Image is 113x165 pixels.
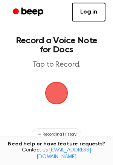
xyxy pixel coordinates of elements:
a: [EMAIL_ADDRESS][DOMAIN_NAME] [37,148,91,160]
a: Beep [8,5,50,20]
a: Log in [72,3,105,21]
span: Recording History [43,131,76,138]
p: Tap to Record. [14,60,99,70]
h1: Record a Voice Note for Docs [14,36,99,54]
img: Beep Logo [45,82,68,104]
button: Recording History [32,128,81,141]
span: Contact us [5,147,108,160]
